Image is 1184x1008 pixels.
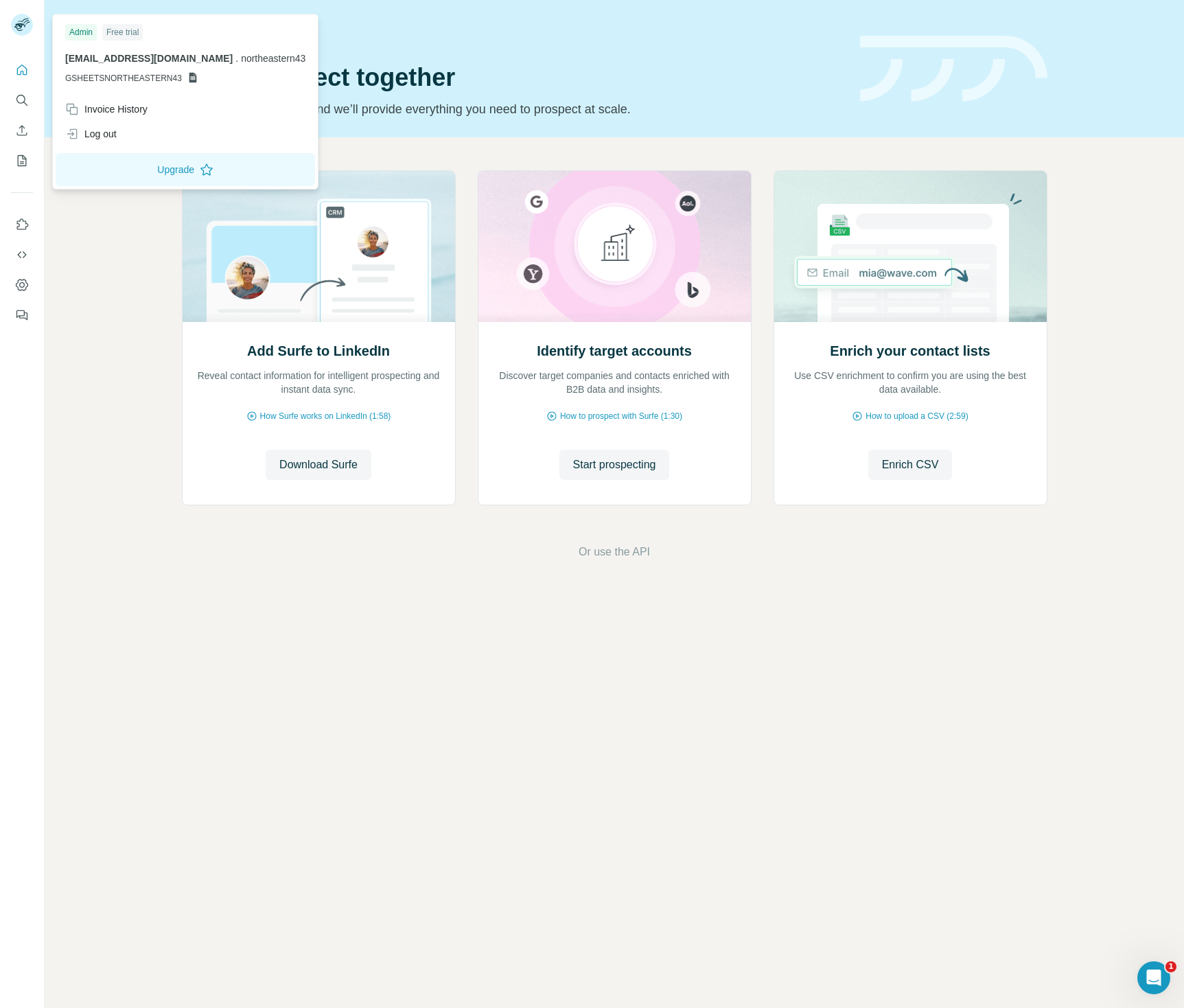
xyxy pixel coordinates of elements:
h2: Add Surfe to LinkedIn [247,341,390,360]
span: northeastern43 [241,53,305,64]
iframe: Intercom live chat [1137,961,1170,994]
span: How to upload a CSV (2:59) [866,410,968,422]
span: [EMAIL_ADDRESS][DOMAIN_NAME] [65,53,233,64]
button: Quick start [11,58,33,82]
button: Or use the API [579,544,650,560]
button: Enrich CSV [11,118,33,143]
img: Add Surfe to LinkedIn [182,171,456,322]
button: Download Surfe [266,450,371,480]
span: GSHEETSNORTHEASTERN43 [65,72,182,84]
span: Download Surfe [279,457,358,473]
div: Invoice History [65,102,148,116]
span: How Surfe works on LinkedIn (1:58) [260,410,391,422]
button: Feedback [11,303,33,328]
p: Discover target companies and contacts enriched with B2B data and insights. [492,369,737,396]
button: Use Surfe API [11,242,33,267]
button: Use Surfe on LinkedIn [11,212,33,237]
button: My lists [11,148,33,173]
p: Use CSV enrichment to confirm you are using the best data available. [788,369,1033,396]
p: Pick your starting point and we’ll provide everything you need to prospect at scale. [182,100,844,119]
button: Dashboard [11,273,33,297]
h1: Let’s prospect together [182,64,844,91]
span: How to prospect with Surfe (1:30) [560,410,682,422]
div: Quick start [182,25,844,39]
img: banner [860,36,1047,102]
h2: Identify target accounts [537,341,692,360]
button: Enrich CSV [868,450,953,480]
div: Log out [65,127,117,141]
span: . [235,53,238,64]
span: Enrich CSV [882,457,939,473]
button: Upgrade [56,153,315,186]
img: Enrich your contact lists [774,171,1047,322]
button: Start prospecting [559,450,670,480]
div: Admin [65,24,97,41]
span: 1 [1165,961,1176,972]
h2: Enrich your contact lists [830,341,990,360]
button: Search [11,88,33,113]
img: Identify target accounts [478,171,752,322]
div: Free trial [102,24,143,41]
span: Start prospecting [573,457,656,473]
p: Reveal contact information for intelligent prospecting and instant data sync. [196,369,441,396]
